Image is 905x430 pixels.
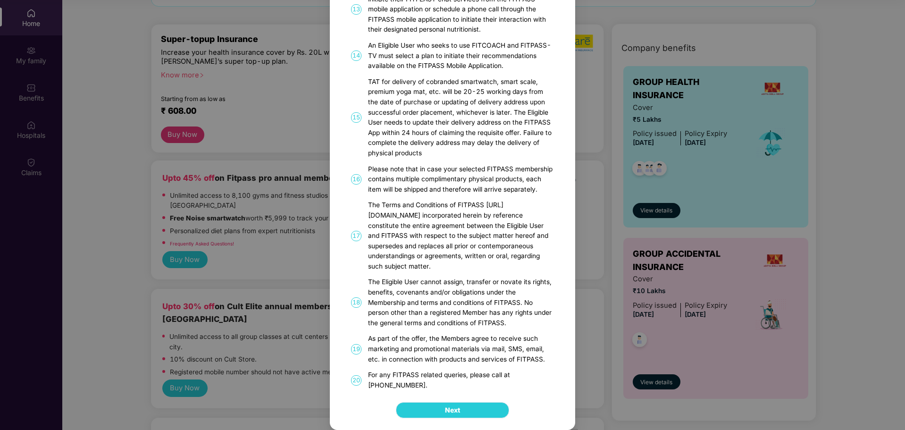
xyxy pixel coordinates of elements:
[368,370,554,390] div: For any FITPASS related queries, please call at [PHONE_NUMBER].
[351,112,361,123] span: 15
[351,231,361,241] span: 17
[368,200,554,271] div: The Terms and Conditions of FITPASS [URL][DOMAIN_NAME] incorporated herein by reference constitut...
[351,344,361,354] span: 19
[351,51,361,61] span: 14
[368,334,554,364] div: As part of the offer, the Members agree to receive such marketing and promotional materials via m...
[351,4,361,15] span: 13
[368,77,554,159] div: TAT for delivery of cobranded smartwatch, smart scale, premium yoga mat, etc. will be 20-25 worki...
[351,174,361,185] span: 16
[396,402,509,418] button: Next
[445,405,460,415] span: Next
[368,41,554,71] div: An Eligible User who seeks to use FITCOACH and FITPASS-TV must select a plan to initiate their re...
[368,277,554,328] div: The Eligible User cannot assign, transfer or novate its rights, benefits, covenants and/or obliga...
[368,164,554,195] div: Please note that in case your selected FITPASS membership contains multiple complimentary physica...
[351,297,361,308] span: 18
[351,375,361,386] span: 20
